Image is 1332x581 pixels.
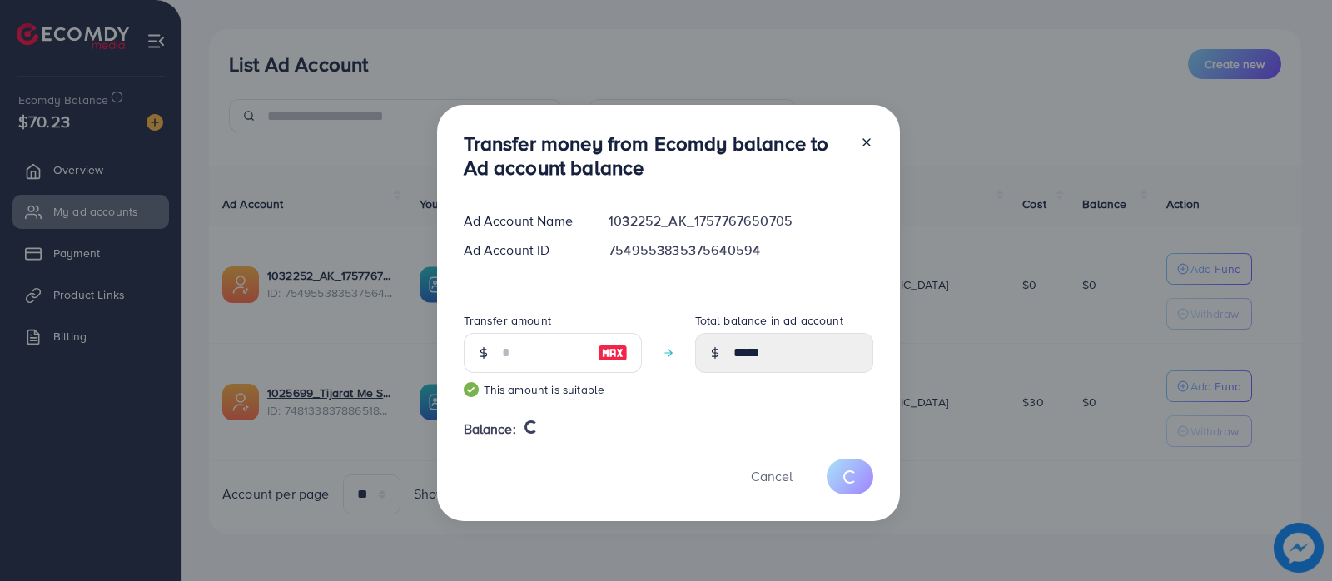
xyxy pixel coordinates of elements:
[730,459,813,494] button: Cancel
[695,312,843,329] label: Total balance in ad account
[464,420,516,439] span: Balance:
[464,312,551,329] label: Transfer amount
[464,381,642,398] small: This amount is suitable
[595,211,886,231] div: 1032252_AK_1757767650705
[598,343,628,363] img: image
[595,241,886,260] div: 7549553835375640594
[450,211,596,231] div: Ad Account Name
[464,382,479,397] img: guide
[751,467,793,485] span: Cancel
[450,241,596,260] div: Ad Account ID
[464,132,847,180] h3: Transfer money from Ecomdy balance to Ad account balance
